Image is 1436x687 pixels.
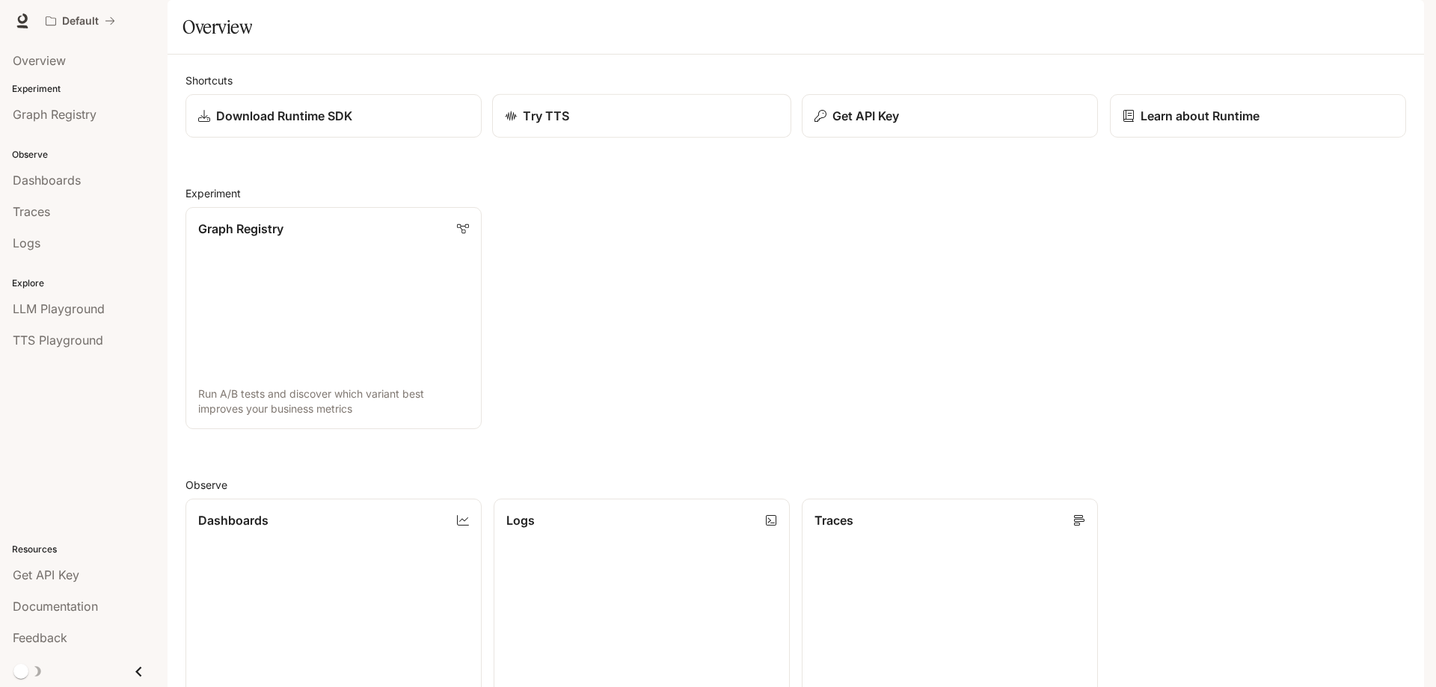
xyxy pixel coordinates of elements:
h2: Shortcuts [185,73,1406,88]
p: Dashboards [198,511,269,529]
button: All workspaces [39,6,122,36]
p: Get API Key [832,107,899,125]
p: Graph Registry [198,220,283,238]
p: Logs [506,511,535,529]
p: Learn about Runtime [1141,107,1259,125]
a: Try TTS [492,94,791,138]
p: Default [62,15,99,28]
button: Get API Key [802,94,1098,138]
a: Learn about Runtime [1110,94,1406,138]
p: Traces [814,511,853,529]
p: Try TTS [523,107,569,125]
a: Download Runtime SDK [185,94,482,138]
a: Graph RegistryRun A/B tests and discover which variant best improves your business metrics [185,207,482,429]
h2: Observe [185,477,1406,493]
p: Download Runtime SDK [216,107,352,125]
p: Run A/B tests and discover which variant best improves your business metrics [198,386,469,416]
h1: Overview [182,12,252,42]
h2: Experiment [185,185,1406,201]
